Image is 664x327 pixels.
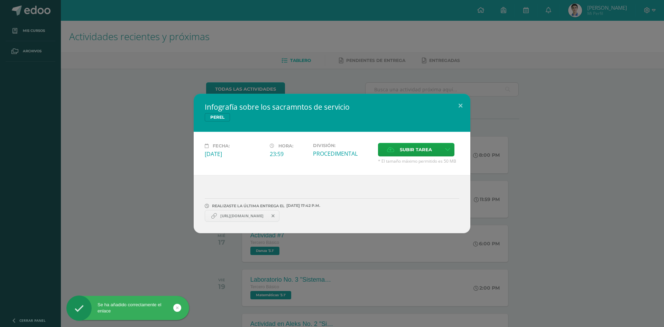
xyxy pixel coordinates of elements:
[205,210,279,222] a: https://www.canva.com/design/DAGyz2teEaU/VkXoulXfp7M6o4hULvfHLA/edit?utm_content=DAGyz2teEaU&utm_...
[378,158,459,164] span: * El tamaño máximo permitido es 50 MB
[66,302,189,314] div: Se ha añadido correctamente el enlace
[267,212,279,220] span: Remover entrega
[313,143,372,148] label: División:
[205,102,459,112] h2: Infografía sobre los sacramntos de servicio
[270,150,307,158] div: 23:59
[217,213,267,219] span: [URL][DOMAIN_NAME]
[451,94,470,117] button: Close (Esc)
[313,150,372,157] div: PROCEDIMENTAL
[285,206,320,206] span: [DATE] 17:42 P.M.
[213,143,230,148] span: Fecha:
[205,113,230,121] span: PEREL
[212,203,285,208] span: REALIZASTE LA ÚLTIMA ENTREGA EL
[205,150,264,158] div: [DATE]
[400,143,432,156] span: Subir tarea
[278,143,293,148] span: Hora:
